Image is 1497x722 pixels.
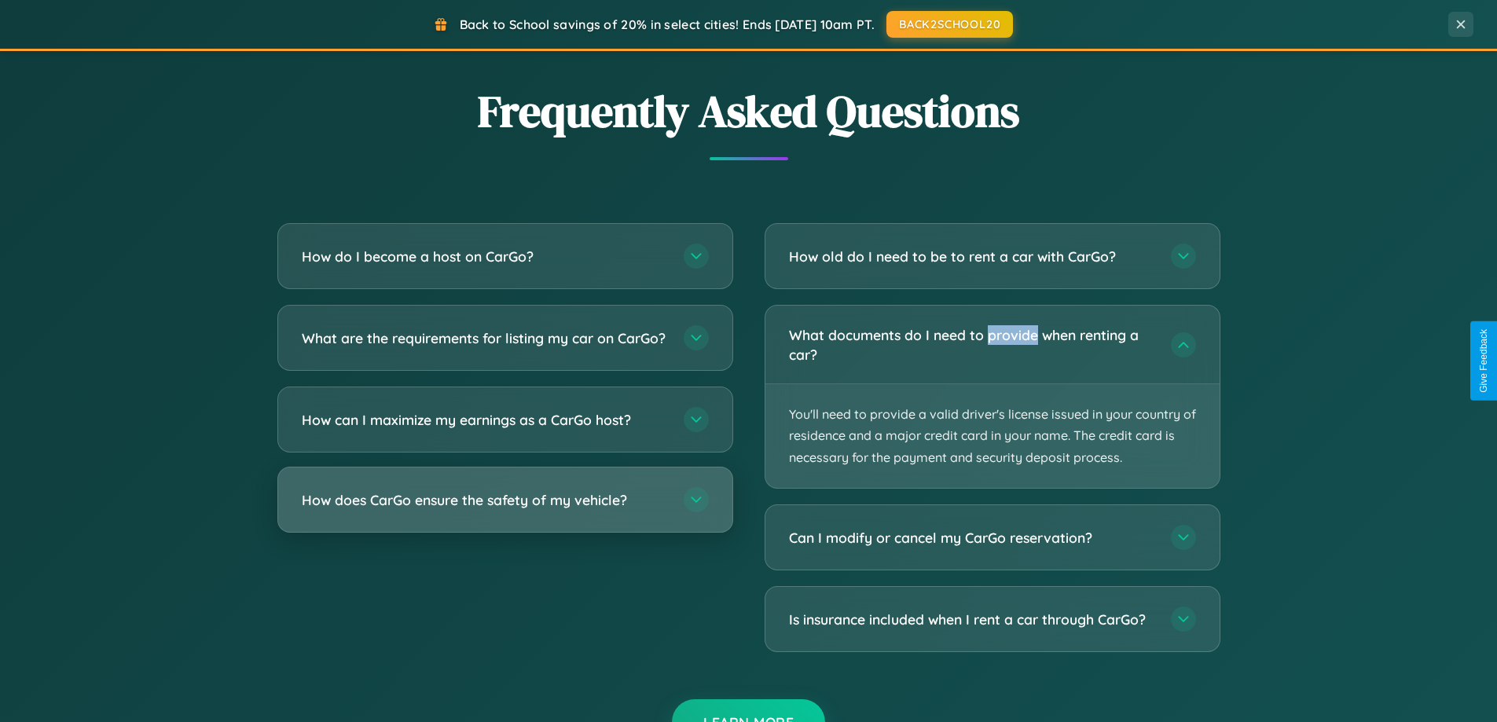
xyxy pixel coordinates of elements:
[277,81,1220,141] h2: Frequently Asked Questions
[886,11,1013,38] button: BACK2SCHOOL20
[789,528,1155,548] h3: Can I modify or cancel my CarGo reservation?
[302,247,668,266] h3: How do I become a host on CarGo?
[789,325,1155,364] h3: What documents do I need to provide when renting a car?
[789,610,1155,629] h3: Is insurance included when I rent a car through CarGo?
[302,490,668,510] h3: How does CarGo ensure the safety of my vehicle?
[765,384,1220,488] p: You'll need to provide a valid driver's license issued in your country of residence and a major c...
[1478,329,1489,393] div: Give Feedback
[302,410,668,430] h3: How can I maximize my earnings as a CarGo host?
[302,328,668,348] h3: What are the requirements for listing my car on CarGo?
[460,16,875,32] span: Back to School savings of 20% in select cities! Ends [DATE] 10am PT.
[789,247,1155,266] h3: How old do I need to be to rent a car with CarGo?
